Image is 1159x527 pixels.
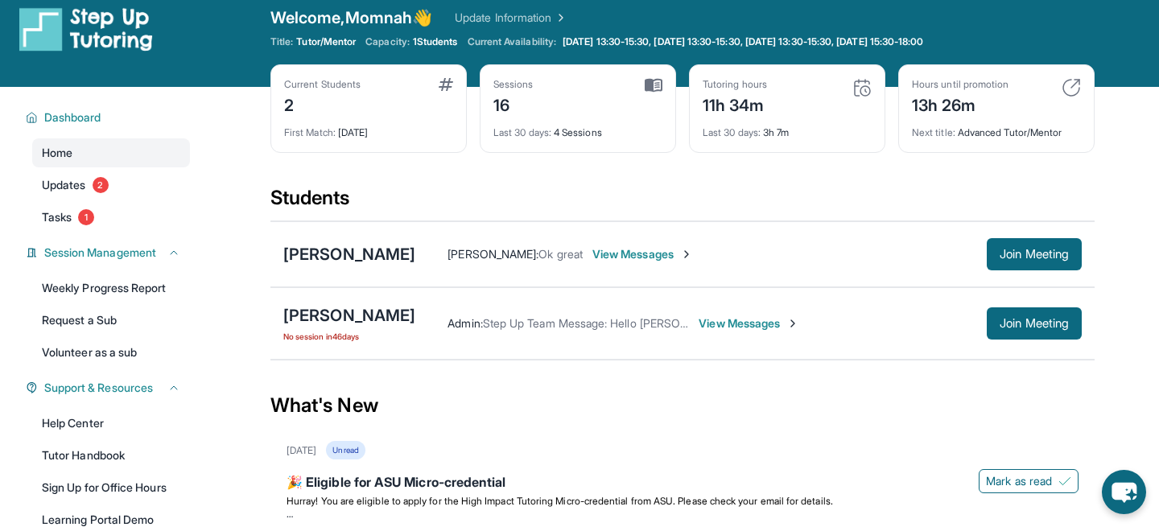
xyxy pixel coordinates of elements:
span: [PERSON_NAME] : [448,247,538,261]
span: Home [42,145,72,161]
span: Tutor/Mentor [296,35,356,48]
img: Chevron Right [551,10,567,26]
span: Hurray! You are eligible to apply for the High Impact Tutoring Micro-credential from ASU. Please ... [287,495,833,507]
span: Last 30 days : [493,126,551,138]
div: [DATE] [284,117,453,139]
a: Tasks1 [32,203,190,232]
img: card [1062,78,1081,97]
div: 13h 26m [912,91,1008,117]
div: Sessions [493,78,534,91]
a: Tutor Handbook [32,441,190,470]
button: chat-button [1102,470,1146,514]
span: Next title : [912,126,955,138]
span: Admin : [448,316,482,330]
span: Support & Resources [44,380,153,396]
a: Help Center [32,409,190,438]
span: Join Meeting [1000,319,1069,328]
a: Sign Up for Office Hours [32,473,190,502]
span: 2 [93,177,109,193]
div: Tutoring hours [703,78,767,91]
button: Join Meeting [987,238,1082,270]
div: 4 Sessions [493,117,662,139]
a: [DATE] 13:30-15:30, [DATE] 13:30-15:30, [DATE] 13:30-15:30, [DATE] 15:30-18:00 [559,35,926,48]
div: What's New [270,370,1095,441]
span: Current Availability: [468,35,556,48]
span: 1 Students [413,35,458,48]
span: View Messages [592,246,693,262]
div: Students [270,185,1095,220]
img: card [645,78,662,93]
button: Mark as read [979,469,1079,493]
span: View Messages [699,315,799,331]
a: Volunteer as a sub [32,338,190,367]
div: 🎉 Eligible for ASU Micro-credential [287,472,1079,495]
div: [PERSON_NAME] [283,304,415,327]
button: Dashboard [38,109,180,126]
span: Dashboard [44,109,101,126]
a: Home [32,138,190,167]
img: Mark as read [1058,475,1071,488]
span: Welcome, Momnah 👋 [270,6,432,29]
div: Advanced Tutor/Mentor [912,117,1081,139]
div: Hours until promotion [912,78,1008,91]
div: 11h 34m [703,91,767,117]
img: Chevron-Right [680,248,693,261]
span: Last 30 days : [703,126,761,138]
button: Join Meeting [987,307,1082,340]
button: Session Management [38,245,180,261]
button: Support & Resources [38,380,180,396]
a: Weekly Progress Report [32,274,190,303]
div: 16 [493,91,534,117]
span: Join Meeting [1000,249,1069,259]
a: Update Information [455,10,567,26]
div: [PERSON_NAME] [283,243,415,266]
img: card [852,78,872,97]
span: Mark as read [986,473,1052,489]
img: Chevron-Right [786,317,799,330]
span: Title: [270,35,293,48]
span: Capacity: [365,35,410,48]
div: 2 [284,91,361,117]
div: 3h 7m [703,117,872,139]
span: 1 [78,209,94,225]
a: Request a Sub [32,306,190,335]
span: First Match : [284,126,336,138]
span: Session Management [44,245,156,261]
div: [DATE] [287,444,316,457]
span: Tasks [42,209,72,225]
img: card [439,78,453,91]
div: Unread [326,441,365,459]
img: logo [19,6,153,51]
span: Ok great [538,247,583,261]
a: Updates2 [32,171,190,200]
div: Current Students [284,78,361,91]
span: [DATE] 13:30-15:30, [DATE] 13:30-15:30, [DATE] 13:30-15:30, [DATE] 15:30-18:00 [563,35,923,48]
span: No session in 46 days [283,330,415,343]
span: Updates [42,177,86,193]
